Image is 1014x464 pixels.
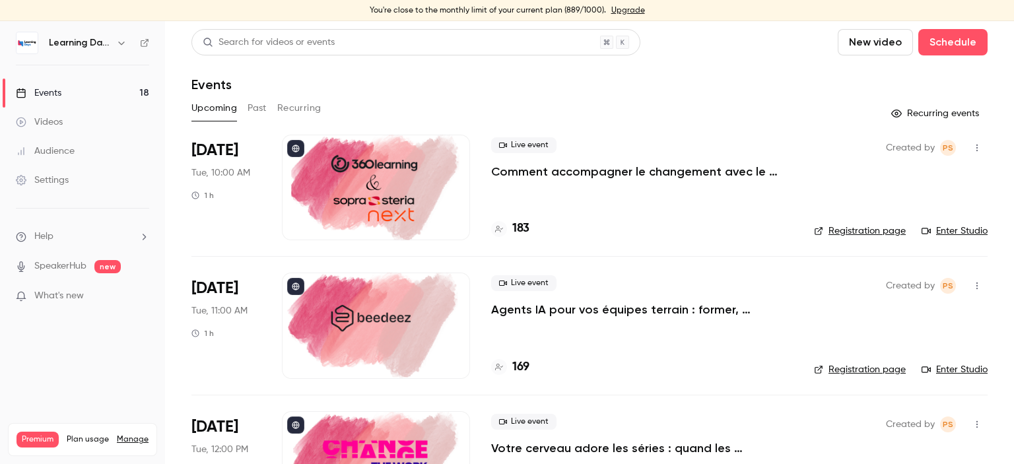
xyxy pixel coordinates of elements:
iframe: Noticeable Trigger [133,290,149,302]
a: 183 [491,220,529,238]
div: Oct 7 Tue, 11:00 AM (Europe/Paris) [191,273,261,378]
span: PS [943,140,953,156]
div: Videos [16,116,63,129]
button: New video [838,29,913,55]
li: help-dropdown-opener [16,230,149,244]
div: Oct 7 Tue, 10:00 AM (Europe/Paris) [191,135,261,240]
span: [DATE] [191,416,238,438]
span: PS [943,416,953,432]
div: Search for videos or events [203,36,335,50]
h6: Learning Days [49,36,111,50]
a: Upgrade [611,5,645,16]
span: Help [34,230,53,244]
span: Created by [886,278,935,294]
span: What's new [34,289,84,303]
div: Settings [16,174,69,187]
a: Agents IA pour vos équipes terrain : former, accompagner et transformer l’expérience apprenant [491,302,793,317]
a: Votre cerveau adore les séries : quand les neurosciences rencontrent la formation [491,440,793,456]
span: new [94,260,121,273]
span: Prad Selvarajah [940,140,956,156]
a: SpeakerHub [34,259,86,273]
span: Plan usage [67,434,109,445]
a: 169 [491,358,529,376]
span: Live event [491,137,557,153]
a: Enter Studio [922,224,988,238]
span: Premium [17,432,59,447]
button: Schedule [918,29,988,55]
span: [DATE] [191,278,238,299]
button: Recurring events [885,103,988,124]
span: Prad Selvarajah [940,278,956,294]
h4: 183 [512,220,529,238]
h4: 169 [512,358,529,376]
div: Audience [16,145,75,158]
span: Live event [491,414,557,430]
span: Live event [491,275,557,291]
span: Tue, 12:00 PM [191,443,248,456]
span: [DATE] [191,140,238,161]
div: Events [16,86,61,100]
div: 1 h [191,190,214,201]
button: Upcoming [191,98,237,119]
div: 1 h [191,328,214,339]
a: Enter Studio [922,363,988,376]
a: Comment accompagner le changement avec le skills-based learning ? [491,164,793,180]
span: PS [943,278,953,294]
a: Manage [117,434,149,445]
a: Registration page [814,224,906,238]
span: Tue, 11:00 AM [191,304,248,317]
span: Created by [886,416,935,432]
img: Learning Days [17,32,38,53]
span: Created by [886,140,935,156]
h1: Events [191,77,232,92]
button: Past [248,98,267,119]
button: Recurring [277,98,321,119]
a: Registration page [814,363,906,376]
span: Prad Selvarajah [940,416,956,432]
span: Tue, 10:00 AM [191,166,250,180]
